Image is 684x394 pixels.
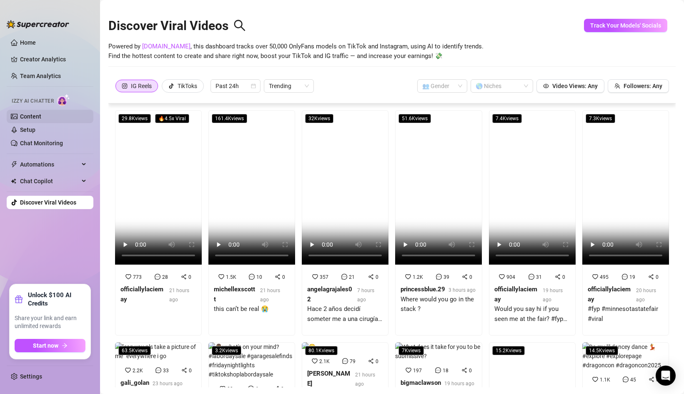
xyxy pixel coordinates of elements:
span: message [623,376,629,382]
span: 19 hours ago [543,288,563,303]
span: 904 [506,274,515,280]
a: 7.4Kviews904310officiallylaciemay19 hours agoWould you say hi if you seen me at the fair? #fyp #f... [489,110,576,336]
span: message [155,274,160,280]
strong: princessblue.29 [401,285,445,293]
span: 3.2K views [212,346,241,355]
a: 161.4Kviews1.5K100michellexscottt21 hours agothis can’t be real 😭 [208,110,295,336]
span: 14.5K views [586,346,618,355]
span: message [341,274,347,280]
span: heart [592,376,598,382]
strong: officiallylaciemay [588,285,631,303]
strong: officiallylaciemay [494,285,537,303]
span: share-alt [181,367,187,373]
span: 1.2K [413,274,423,280]
span: 82 [227,386,233,392]
span: 161.4K views [212,114,247,123]
a: Discover Viral Videos [20,199,76,206]
span: 2.2K [133,368,143,374]
span: 39 [443,274,449,280]
span: 21 hours ago [355,372,375,387]
span: arrow-right [62,343,68,349]
span: heart [592,274,598,280]
a: 29.8Kviews🔥4.5x Viral773280officiallylaciemay21 hours ago [115,110,202,336]
span: 🔥 4.5 x Viral [155,114,189,123]
div: Hace 2 años decidí someter me a una cirugía de retiro de biopolimeros en glúteos, la cual gracias... [307,304,383,324]
span: heart [312,274,318,280]
span: 0 [376,274,378,280]
a: 51.6Kviews1.2K390princessblue.293 hours agoWhere would you go in the stack ? [395,110,482,336]
span: message [622,274,628,280]
img: Do my lil dancey dance 💃 #explore #explorepage #dragoncon #dragoncon2025 [582,342,669,370]
span: 7.3K views [586,114,615,123]
span: 0 [469,368,472,374]
a: Content [20,113,41,120]
span: share-alt [181,274,187,280]
img: logo-BBDzfeDw.svg [7,20,69,28]
span: eye [543,83,549,89]
div: TikToks [178,80,197,92]
span: message [529,274,534,280]
span: 7K views [398,346,424,355]
span: 21 hours ago [169,288,189,303]
button: Track Your Models' Socials [584,19,667,32]
span: 19 hours ago [444,381,474,386]
button: Video Views: Any [536,79,604,93]
strong: Unlock $100 AI Credits [28,291,85,308]
img: What does it take for you to be submissive? [395,342,482,361]
span: 18 [443,368,448,374]
span: 1.1K [600,377,610,383]
span: Share your link and earn unlimited rewards [15,314,85,331]
span: 0 [189,368,192,374]
span: 79 [350,359,356,364]
span: 0 [281,386,284,392]
a: Team Analytics [20,73,61,79]
div: Open Intercom Messenger [656,366,676,386]
span: 19 [629,274,635,280]
strong: gali_golan [120,379,149,386]
span: share-alt [555,274,561,280]
span: message [342,358,348,364]
strong: angelagrajales02 [307,285,352,303]
img: Chat Copilot [11,178,16,184]
span: Followers: Any [624,83,662,89]
span: 2.1K [319,359,330,364]
span: 7 hours ago [357,288,374,303]
span: 0 [282,274,285,280]
span: share-alt [461,367,467,373]
span: 7.4K views [492,114,522,123]
img: 🧔‍♂️: what's on your mind? #labordaysale #garagesalefinds #fridaynightlights #tiktokshoplabordaysale [208,342,295,379]
span: heart [312,358,318,364]
span: share-alt [368,358,374,364]
span: Video Views: Any [552,83,598,89]
span: heart [218,274,224,280]
strong: michellexscottt [214,285,255,303]
span: 357 [320,274,328,280]
strong: [PERSON_NAME] [307,370,350,387]
strong: bigmaclawson [401,379,441,386]
span: 495 [600,274,609,280]
span: 0 [469,274,472,280]
span: heart [125,274,131,280]
a: Home [20,39,36,46]
span: 33 [163,368,169,374]
span: share-alt [462,274,468,280]
a: 32Kviews357210angelagrajales027 hours agoHace 2 años decidí someter me a una cirugía de retiro de... [302,110,388,336]
span: share-alt [275,274,281,280]
span: 1.5K [226,274,236,280]
span: 21 hours ago [260,288,280,303]
img: 😳 [302,342,316,351]
span: 32K views [305,114,333,123]
span: 80.1K views [305,346,338,355]
div: #fyp #minnesotastatefair #viral [588,304,664,324]
span: Automations [20,158,79,171]
button: Followers: Any [608,79,669,93]
span: 197 [413,368,422,374]
span: heart [405,274,411,280]
a: 7.3Kviews495190officiallylaciemay20 hours ago#fyp #minnesotastatefair #viral [582,110,669,336]
span: 0 [188,274,191,280]
a: Settings [20,373,42,380]
span: Start now [33,342,58,349]
span: 29.8K views [118,114,151,123]
a: Creator Analytics [20,53,87,66]
span: 28 [162,274,168,280]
